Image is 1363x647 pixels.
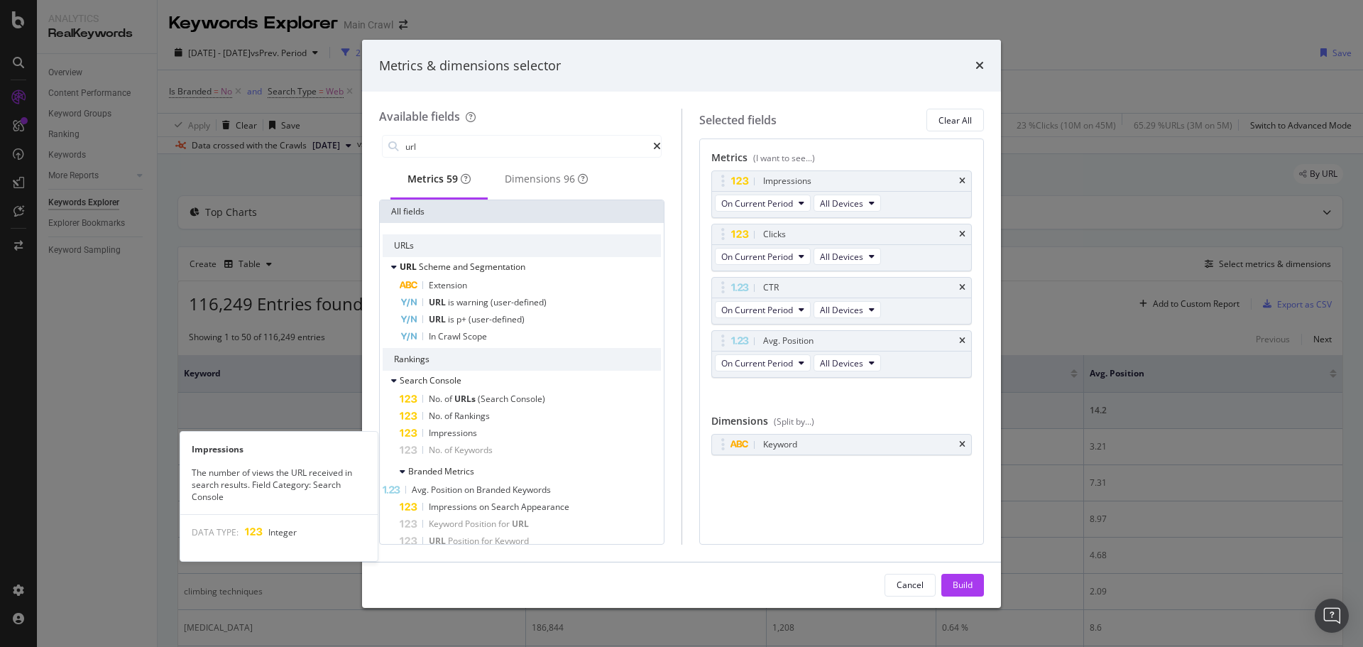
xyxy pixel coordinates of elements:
[419,261,453,273] span: Scheme
[959,283,965,292] div: times
[721,304,793,316] span: On Current Period
[711,151,973,170] div: Metrics
[814,354,881,371] button: All Devices
[763,281,779,295] div: CTR
[753,152,815,164] div: (I want to see...)
[941,574,984,597] button: Build
[938,114,972,126] div: Clear All
[470,261,525,273] span: Segmentation
[400,261,419,273] span: URL
[715,301,811,318] button: On Current Period
[180,443,378,455] div: Impressions
[481,535,495,547] span: for
[959,230,965,239] div: times
[510,393,545,405] span: Console)
[429,374,461,386] span: Console
[444,393,454,405] span: of
[1315,599,1349,633] div: Open Intercom Messenger
[715,354,811,371] button: On Current Period
[447,172,458,186] div: brand label
[454,444,493,456] span: Keywords
[711,224,973,271] div: ClickstimesOn Current PeriodAll Devices
[407,172,471,186] div: Metrics
[456,313,469,325] span: p+
[362,40,1001,608] div: modal
[959,337,965,345] div: times
[897,579,924,591] div: Cancel
[429,393,444,405] span: No.
[820,304,863,316] span: All Devices
[491,501,521,513] span: Search
[721,251,793,263] span: On Current Period
[429,535,448,547] span: URL
[820,197,863,210] span: All Devices
[454,393,478,405] span: URLs
[383,234,661,257] div: URLs
[926,109,984,131] button: Clear All
[479,501,491,513] span: on
[959,177,965,185] div: times
[959,440,965,449] div: times
[412,484,431,496] span: Avg.
[456,296,491,308] span: warning
[774,415,814,428] div: (Split by...)
[180,467,378,503] div: The number of views the URL received in search results. Field Category: Search Console
[429,501,479,513] span: Impressions
[521,501,569,513] span: Appearance
[498,518,512,530] span: for
[448,296,456,308] span: is
[469,313,525,325] span: (user-defined)
[404,136,653,157] input: Search by field name
[444,465,474,477] span: Metrics
[429,427,477,439] span: Impressions
[820,251,863,263] span: All Devices
[699,112,777,129] div: Selected fields
[429,444,444,456] span: No.
[379,57,561,75] div: Metrics & dimensions selector
[380,200,664,223] div: All fields
[763,334,814,348] div: Avg. Position
[820,357,863,369] span: All Devices
[763,227,786,241] div: Clicks
[476,484,513,496] span: Branded
[429,296,448,308] span: URL
[512,518,529,530] span: URL
[711,170,973,218] div: ImpressionstimesOn Current PeriodAll Devices
[464,484,476,496] span: on
[721,357,793,369] span: On Current Period
[711,277,973,325] div: CTRtimesOn Current PeriodAll Devices
[400,374,429,386] span: Search
[454,410,490,422] span: Rankings
[711,330,973,378] div: Avg. PositiontimesOn Current PeriodAll Devices
[429,518,465,530] span: Keyword
[379,109,460,124] div: Available fields
[814,301,881,318] button: All Devices
[564,172,575,185] span: 96
[715,195,811,212] button: On Current Period
[453,261,470,273] span: and
[505,172,588,186] div: Dimensions
[564,172,575,186] div: brand label
[953,579,973,591] div: Build
[491,296,547,308] span: (user-defined)
[721,197,793,210] span: On Current Period
[885,574,936,597] button: Cancel
[711,414,973,434] div: Dimensions
[444,410,454,422] span: of
[444,444,454,456] span: of
[429,330,438,342] span: In
[383,348,661,371] div: Rankings
[429,313,448,325] span: URL
[478,393,510,405] span: (Search
[408,465,444,477] span: Branded
[513,484,551,496] span: Keywords
[763,437,797,452] div: Keyword
[429,279,467,291] span: Extension
[975,57,984,75] div: times
[463,330,487,342] span: Scope
[763,174,811,188] div: Impressions
[438,330,463,342] span: Crawl
[715,248,811,265] button: On Current Period
[814,195,881,212] button: All Devices
[465,518,498,530] span: Position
